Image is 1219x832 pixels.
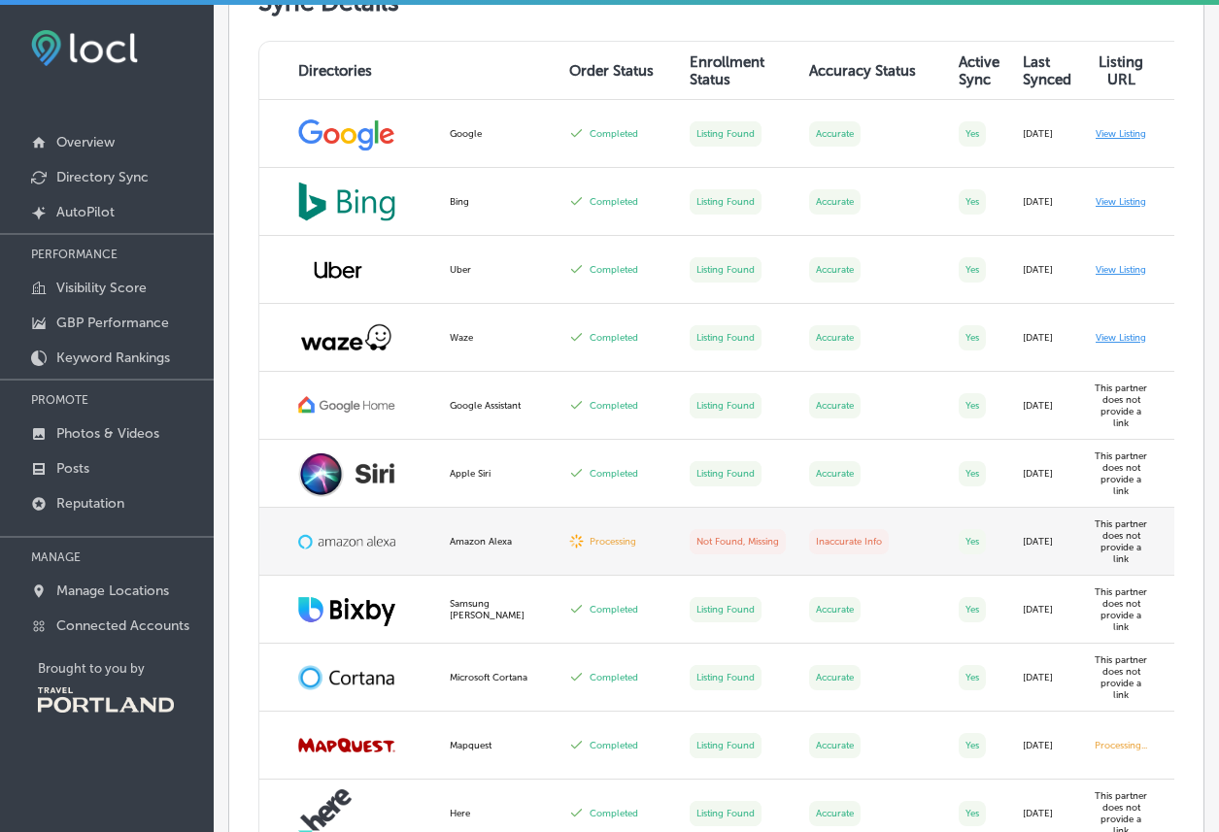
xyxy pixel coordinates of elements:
[590,672,638,683] label: Completed
[1095,383,1147,429] label: This partner does not provide a link
[1011,236,1083,304] td: [DATE]
[809,597,861,622] label: Accurate
[450,128,546,140] div: Google
[298,322,395,353] img: waze.png
[809,325,861,350] label: Accurate
[690,597,762,622] label: Listing Found
[590,740,638,751] label: Completed
[1096,264,1146,276] a: View Listing
[959,393,986,418] label: Yes
[450,740,546,751] div: Mapquest
[690,393,762,418] label: Listing Found
[1011,42,1083,100] th: Last Synced
[690,461,762,486] label: Listing Found
[959,257,986,283] label: Yes
[1096,196,1146,208] a: View Listing
[1011,168,1083,236] td: [DATE]
[590,264,638,276] label: Completed
[1095,518,1147,565] label: This partner does not provide a link
[809,189,861,215] label: Accurate
[56,460,89,477] p: Posts
[56,617,189,634] p: Connected Accounts
[1011,644,1083,712] td: [DATE]
[959,733,986,758] label: Yes
[959,189,986,215] label: Yes
[298,395,395,416] img: google-home.png
[558,42,678,100] th: Order Status
[590,808,638,819] label: Completed
[959,461,986,486] label: Yes
[590,332,638,344] label: Completed
[450,672,546,683] div: Microsoft Cortana
[1095,450,1147,497] label: This partner does not provide a link
[38,661,214,676] p: Brought to you by
[56,204,115,220] p: AutoPilot
[690,257,762,283] label: Listing Found
[809,733,861,758] label: Accurate
[1011,576,1083,644] td: [DATE]
[56,134,115,150] p: Overview
[1011,304,1083,372] td: [DATE]
[590,536,636,548] label: Processing
[690,665,762,690] label: Listing Found
[1011,508,1083,576] td: [DATE]
[259,42,438,100] th: Directories
[959,801,986,826] label: Yes
[809,461,861,486] label: Accurate
[1095,654,1147,701] label: This partner does not provide a link
[678,42,797,100] th: Enrollment Status
[590,400,638,412] label: Completed
[690,529,786,554] label: Not Found, Missing
[450,264,546,276] div: Uber
[298,665,395,690] img: cortana-logo.png
[590,468,638,480] label: Completed
[56,425,159,442] p: Photos & Videos
[56,349,170,366] p: Keyword Rankings
[590,604,638,616] label: Completed
[797,42,947,100] th: Accuracy Status
[1095,586,1147,633] label: This partner does not provide a link
[690,801,762,826] label: Listing Found
[56,169,149,185] p: Directory Sync
[298,450,395,496] img: Siri-logo.png
[959,325,986,350] label: Yes
[809,665,861,690] label: Accurate
[298,116,395,152] img: google.png
[450,468,546,480] div: Apple Siri
[1011,372,1083,440] td: [DATE]
[959,121,986,147] label: Yes
[590,128,638,140] label: Completed
[1083,42,1205,100] th: Listing URL
[690,121,762,147] label: Listing Found
[1011,100,1083,168] td: [DATE]
[56,582,169,599] p: Manage Locations
[1011,712,1083,780] td: [DATE]
[298,593,395,626] img: Bixby.png
[1011,440,1083,508] td: [DATE]
[1095,740,1147,751] label: Processing...
[450,536,546,548] div: Amazon Alexa
[298,246,378,294] img: uber.png
[809,529,889,554] label: Inaccurate Info
[809,257,861,283] label: Accurate
[947,42,1011,100] th: Active Sync
[56,280,147,296] p: Visibility Score
[31,30,138,66] img: fda3e92497d09a02dc62c9cd864e3231.png
[959,597,986,622] label: Yes
[1096,332,1146,344] a: View Listing
[690,325,762,350] label: Listing Found
[959,665,986,690] label: Yes
[56,495,124,512] p: Reputation
[38,687,174,713] img: Travel Portland
[690,189,762,215] label: Listing Found
[809,121,861,147] label: Accurate
[298,738,395,752] img: mapquest.png
[809,393,861,418] label: Accurate
[450,332,546,344] div: Waze
[298,182,395,221] img: bing_Jjgns0f.png
[809,801,861,826] label: Accurate
[450,598,546,621] div: Samsung [PERSON_NAME]
[450,196,546,208] div: Bing
[959,529,986,554] label: Yes
[690,733,762,758] label: Listing Found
